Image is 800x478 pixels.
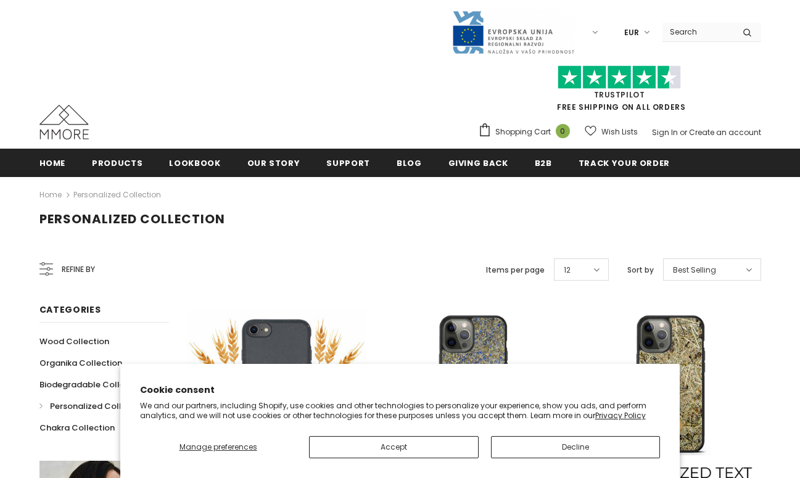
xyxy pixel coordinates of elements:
[579,157,670,169] span: Track your order
[140,384,661,397] h2: Cookie consent
[39,149,66,176] a: Home
[627,264,654,276] label: Sort by
[39,422,115,434] span: Chakra Collection
[39,379,146,390] span: Biodegradable Collection
[397,157,422,169] span: Blog
[486,264,545,276] label: Items per page
[39,303,101,316] span: Categories
[624,27,639,39] span: EUR
[594,89,645,100] a: Trustpilot
[495,126,551,138] span: Shopping Cart
[73,189,161,200] a: Personalized Collection
[680,127,687,138] span: or
[169,157,220,169] span: Lookbook
[601,126,638,138] span: Wish Lists
[92,149,142,176] a: Products
[579,149,670,176] a: Track your order
[397,149,422,176] a: Blog
[535,149,552,176] a: B2B
[558,65,681,89] img: Trust Pilot Stars
[478,123,576,141] a: Shopping Cart 0
[140,436,297,458] button: Manage preferences
[448,149,508,176] a: Giving back
[595,410,646,421] a: Privacy Policy
[39,331,109,352] a: Wood Collection
[39,157,66,169] span: Home
[309,436,479,458] button: Accept
[50,400,147,412] span: Personalized Collection
[169,149,220,176] a: Lookbook
[247,157,300,169] span: Our Story
[585,121,638,142] a: Wish Lists
[452,10,575,55] img: Javni Razpis
[478,71,761,112] span: FREE SHIPPING ON ALL ORDERS
[140,401,661,420] p: We and our partners, including Shopify, use cookies and other technologies to personalize your ex...
[535,157,552,169] span: B2B
[39,357,122,369] span: Organika Collection
[662,23,733,41] input: Search Site
[39,374,146,395] a: Biodegradable Collection
[556,124,570,138] span: 0
[689,127,761,138] a: Create an account
[39,352,122,374] a: Organika Collection
[179,442,257,452] span: Manage preferences
[39,336,109,347] span: Wood Collection
[564,264,571,276] span: 12
[39,210,225,228] span: Personalized Collection
[326,157,370,169] span: support
[326,149,370,176] a: support
[452,27,575,37] a: Javni Razpis
[652,127,678,138] a: Sign In
[92,157,142,169] span: Products
[39,105,89,139] img: MMORE Cases
[448,157,508,169] span: Giving back
[39,187,62,202] a: Home
[247,149,300,176] a: Our Story
[673,264,716,276] span: Best Selling
[62,263,95,276] span: Refine by
[39,417,115,439] a: Chakra Collection
[39,395,147,417] a: Personalized Collection
[491,436,661,458] button: Decline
